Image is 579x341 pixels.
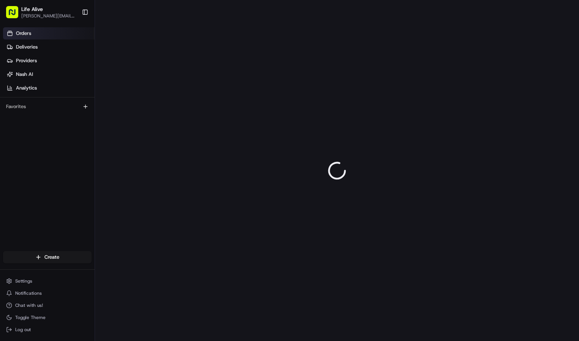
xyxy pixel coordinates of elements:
span: Create [44,254,59,261]
span: Notifications [15,290,42,296]
button: Create [3,251,92,263]
div: Start new chat [34,72,125,80]
span: Pylon [76,129,92,134]
a: Nash AI [3,68,95,80]
span: Toggle Theme [15,314,46,321]
a: 📗Knowledge Base [5,107,61,121]
button: Life Alive[PERSON_NAME][EMAIL_ADDRESS][DOMAIN_NAME] [3,3,79,21]
span: API Documentation [72,110,122,118]
img: 1727276513143-84d647e1-66c0-4f92-a045-3c9f9f5dfd92 [16,72,30,86]
img: 1736555255976-a54dd68f-1ca7-489b-9aae-adbdc363a1c4 [8,72,21,86]
span: Log out [15,327,31,333]
span: Orders [16,30,31,37]
span: Analytics [16,85,37,91]
a: Orders [3,27,95,39]
span: Nash AI [16,71,33,78]
a: Analytics [3,82,95,94]
input: Clear [20,49,125,57]
button: Log out [3,324,92,335]
span: Knowledge Base [15,110,58,118]
a: Powered byPylon [54,128,92,134]
span: Chat with us! [15,302,43,308]
a: Deliveries [3,41,95,53]
a: Providers [3,55,95,67]
span: Deliveries [16,44,38,50]
button: [PERSON_NAME][EMAIL_ADDRESS][DOMAIN_NAME] [21,13,76,19]
span: Settings [15,278,32,284]
button: Notifications [3,288,92,299]
button: Chat with us! [3,300,92,311]
p: Welcome 👋 [8,30,138,42]
button: Settings [3,276,92,286]
span: Providers [16,57,37,64]
button: Start new chat [129,75,138,84]
div: 💻 [64,111,70,117]
div: Favorites [3,101,92,113]
button: Toggle Theme [3,312,92,323]
button: Life Alive [21,5,43,13]
div: We're available if you need us! [34,80,104,86]
a: 💻API Documentation [61,107,125,121]
img: Nash [8,8,23,23]
div: 📗 [8,111,14,117]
